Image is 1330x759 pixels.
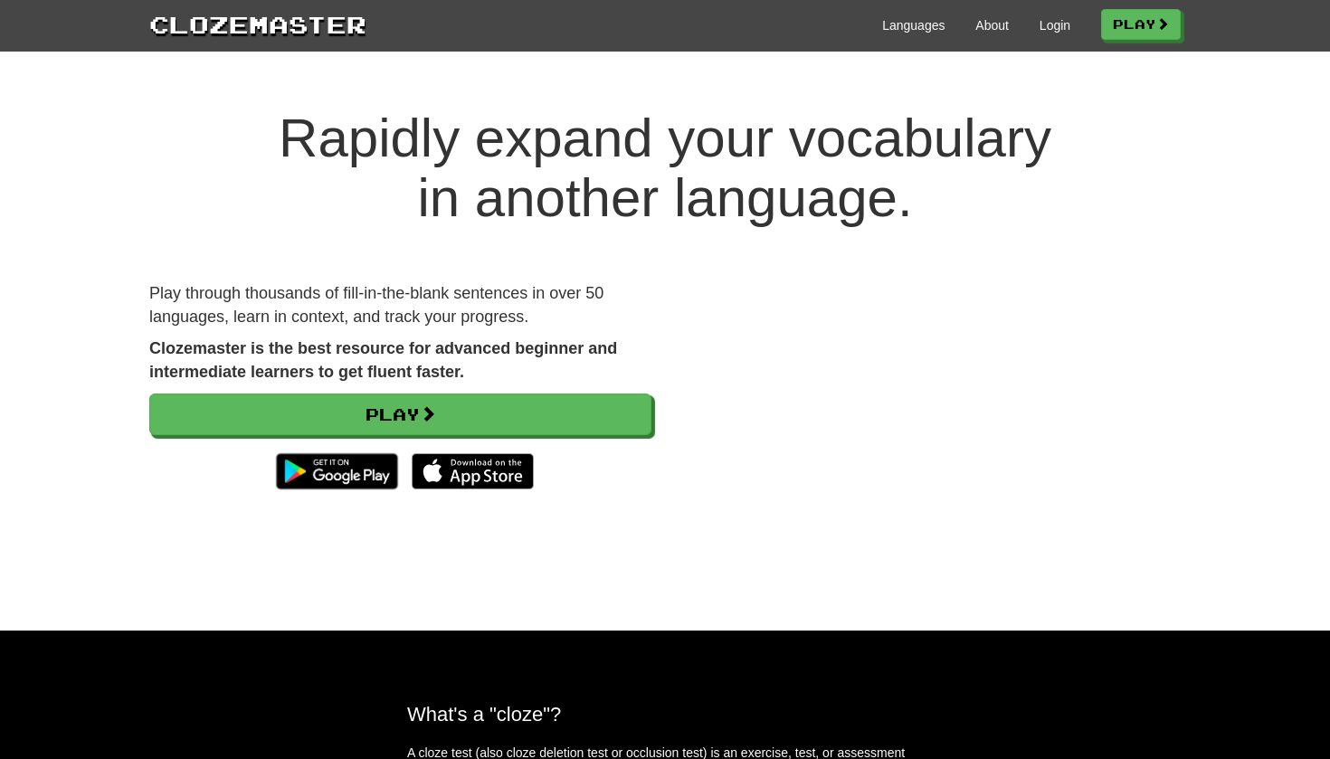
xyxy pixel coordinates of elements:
h2: What's a "cloze"? [407,703,923,726]
img: Download_on_the_App_Store_Badge_US-UK_135x40-25178aeef6eb6b83b96f5f2d004eda3bffbb37122de64afbaef7... [412,453,534,489]
a: Login [1040,16,1070,34]
a: Clozemaster [149,7,366,41]
a: Play [1101,9,1181,40]
strong: Clozemaster is the best resource for advanced beginner and intermediate learners to get fluent fa... [149,339,617,381]
a: About [975,16,1009,34]
a: Languages [882,16,945,34]
img: Get it on Google Play [267,444,407,498]
a: Play [149,394,651,435]
p: Play through thousands of fill-in-the-blank sentences in over 50 languages, learn in context, and... [149,282,651,328]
